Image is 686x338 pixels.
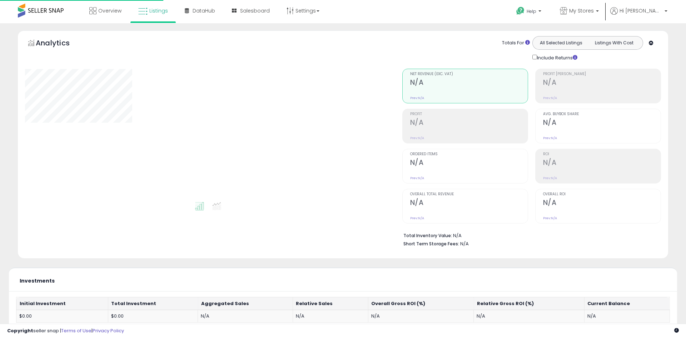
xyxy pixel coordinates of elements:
[20,278,55,284] h5: Investments
[584,310,670,323] td: N/A
[543,176,557,180] small: Prev: N/A
[543,152,661,156] span: ROI
[410,158,528,168] h2: N/A
[198,297,293,310] th: Aggregated Sales
[403,232,452,239] b: Total Inventory Value:
[193,7,215,14] span: DataHub
[511,1,548,23] a: Help
[527,53,586,62] div: Include Returns
[543,78,661,88] h2: N/A
[410,192,528,196] span: Overall Total Revenue
[149,7,168,14] span: Listings
[587,38,641,48] button: Listings With Cost
[293,297,368,310] th: Relative Sales
[543,199,661,208] h2: N/A
[368,310,473,323] td: N/A
[569,7,594,14] span: My Stores
[543,96,557,100] small: Prev: N/A
[610,7,667,23] a: Hi [PERSON_NAME]
[410,216,424,220] small: Prev: N/A
[502,40,530,46] div: Totals For
[403,231,656,239] li: N/A
[198,310,293,323] td: N/A
[410,199,528,208] h2: N/A
[543,158,661,168] h2: N/A
[368,297,473,310] th: Overall Gross ROI (%)
[410,118,528,128] h2: N/A
[543,136,557,140] small: Prev: N/A
[61,327,91,334] a: Terms of Use
[410,176,424,180] small: Prev: N/A
[543,72,661,76] span: Profit [PERSON_NAME]
[535,38,588,48] button: All Selected Listings
[410,112,528,116] span: Profit
[543,112,661,116] span: Avg. Buybox Share
[7,327,33,334] strong: Copyright
[16,310,108,323] td: $0.00
[108,297,198,310] th: Total Investment
[36,38,84,50] h5: Analytics
[410,78,528,88] h2: N/A
[474,297,585,310] th: Relative Gross ROI (%)
[7,328,124,334] div: seller snap | |
[543,216,557,220] small: Prev: N/A
[410,72,528,76] span: Net Revenue (Exc. VAT)
[108,310,198,323] td: $0.00
[410,152,528,156] span: Ordered Items
[543,192,661,196] span: Overall ROI
[240,7,270,14] span: Salesboard
[410,96,424,100] small: Prev: N/A
[293,310,368,323] td: N/A
[93,327,124,334] a: Privacy Policy
[410,136,424,140] small: Prev: N/A
[516,6,525,15] i: Get Help
[460,240,469,247] span: N/A
[16,297,108,310] th: Initial Investment
[527,8,536,14] span: Help
[584,297,670,310] th: Current Balance
[543,118,661,128] h2: N/A
[620,7,662,14] span: Hi [PERSON_NAME]
[474,310,585,323] td: N/A
[98,7,121,14] span: Overview
[403,241,459,247] b: Short Term Storage Fees:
